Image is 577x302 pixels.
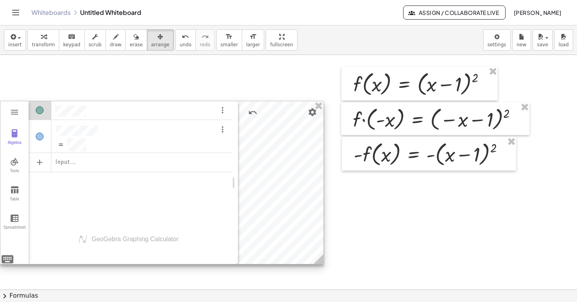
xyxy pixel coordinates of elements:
img: svg+xml;base64,PHN2ZyB4bWxucz0iaHR0cDovL3d3dy53My5vcmcvMjAwMC9zdmciIHhtbG5zOnhsaW5rPSJodHRwOi8vd3... [78,235,88,244]
div: Show / Hide Object [36,133,44,140]
button: format_sizelarger [242,29,264,51]
button: [PERSON_NAME] [507,5,568,20]
span: arrange [151,42,170,47]
img: svg+xml;base64,PHN2ZyB4bWxucz0iaHR0cDovL3d3dy53My5vcmcvMjAwMC9zdmciIHdpZHRoPSIyNCIgaGVpZ2h0PSIyNC... [0,252,15,266]
button: Add Item [30,153,49,172]
span: insert [8,42,22,47]
span: settings [488,42,506,47]
img: Main Menu [10,107,19,117]
div: GeoGebra Graphing Calculator [91,236,178,243]
button: Undo [246,106,260,120]
span: keypad [63,42,80,47]
button: load [554,29,573,51]
i: format_size [225,32,233,42]
button: scrub [84,29,106,51]
span: new [517,42,526,47]
div: Tools [2,169,27,180]
span: scrub [89,42,102,47]
span: load [559,42,569,47]
button: undoundo [175,29,196,51]
span: smaller [221,42,238,47]
span: fullscreen [270,42,293,47]
span: transform [32,42,55,47]
button: settings [483,29,511,51]
button: save [533,29,553,51]
span: [PERSON_NAME] [513,9,561,16]
div: Spreadsheet [2,225,27,236]
span: Assign / Collaborate Live [410,9,499,16]
button: transform [27,29,59,51]
i: redo [201,32,209,42]
div: Algebra [2,140,27,151]
img: svg+xml;base64,PHN2ZyBpZD0iZXF1YWwiIHhtbG5zPSJodHRwOi8vd3d3LnczLm9yZy8yMDAwL3N2ZyIgdmlld0JveD0iMC... [56,140,66,149]
span: undo [180,42,192,47]
button: keyboardkeypad [59,29,85,51]
i: format_size [249,32,257,42]
div: Algebra [29,100,232,223]
span: draw [110,42,122,47]
div: Table [2,197,27,208]
span: larger [246,42,260,47]
button: draw [106,29,126,51]
button: Options [218,125,227,136]
span: save [537,42,548,47]
div: Input… [55,156,76,169]
button: format_sizesmaller [216,29,242,51]
button: insert [4,29,26,51]
span: erase [130,42,142,47]
i: keyboard [68,32,75,42]
div: Show / Hide Object [36,106,44,114]
a: Whiteboards [31,9,71,16]
button: Toggle navigation [9,6,22,19]
button: arrange [147,29,174,51]
button: Assign / Collaborate Live [403,5,506,20]
span: redo [200,42,210,47]
button: erase [125,29,147,51]
button: Options [218,106,227,116]
button: redoredo [195,29,215,51]
i: undo [182,32,189,42]
button: new [512,29,531,51]
button: fullscreen [266,29,297,51]
button: Settings [305,105,320,119]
